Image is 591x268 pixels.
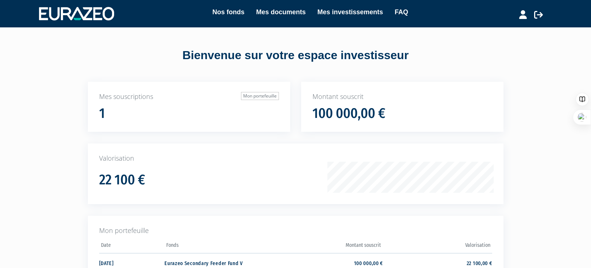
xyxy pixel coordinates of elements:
th: Date [99,240,165,253]
img: 1732889491-logotype_eurazeo_blanc_rvb.png [39,7,114,20]
h1: 100 000,00 € [312,106,385,121]
a: Mes investissements [317,7,383,17]
a: FAQ [395,7,408,17]
th: Valorisation [383,240,492,253]
a: Mon portefeuille [241,92,279,100]
p: Mes souscriptions [99,92,279,102]
div: Bienvenue sur votre espace investisseur [71,47,520,64]
a: Mes documents [256,7,306,17]
h1: 1 [99,106,105,121]
p: Montant souscrit [312,92,492,102]
p: Valorisation [99,154,492,163]
a: Nos fonds [212,7,244,17]
p: Mon portefeuille [99,226,492,236]
th: Montant souscrit [274,240,383,253]
h1: 22 100 € [99,172,145,188]
th: Fonds [164,240,273,253]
